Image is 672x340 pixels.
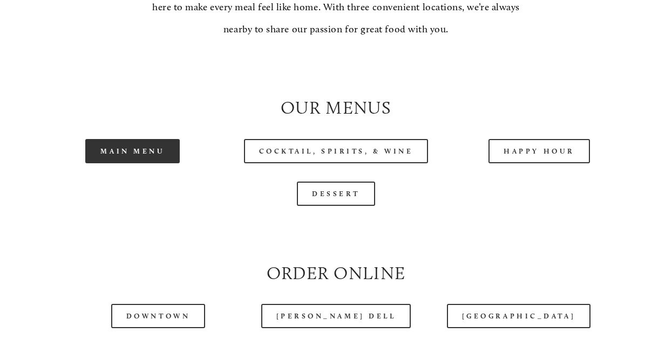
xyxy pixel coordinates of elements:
[244,139,429,163] a: Cocktail, Spirits, & Wine
[297,182,375,206] a: Dessert
[40,95,632,120] h2: Our Menus
[447,304,590,328] a: [GEOGRAPHIC_DATA]
[85,139,180,163] a: Main Menu
[261,304,411,328] a: [PERSON_NAME] Dell
[488,139,590,163] a: Happy Hour
[111,304,205,328] a: Downtown
[40,261,632,286] h2: Order Online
